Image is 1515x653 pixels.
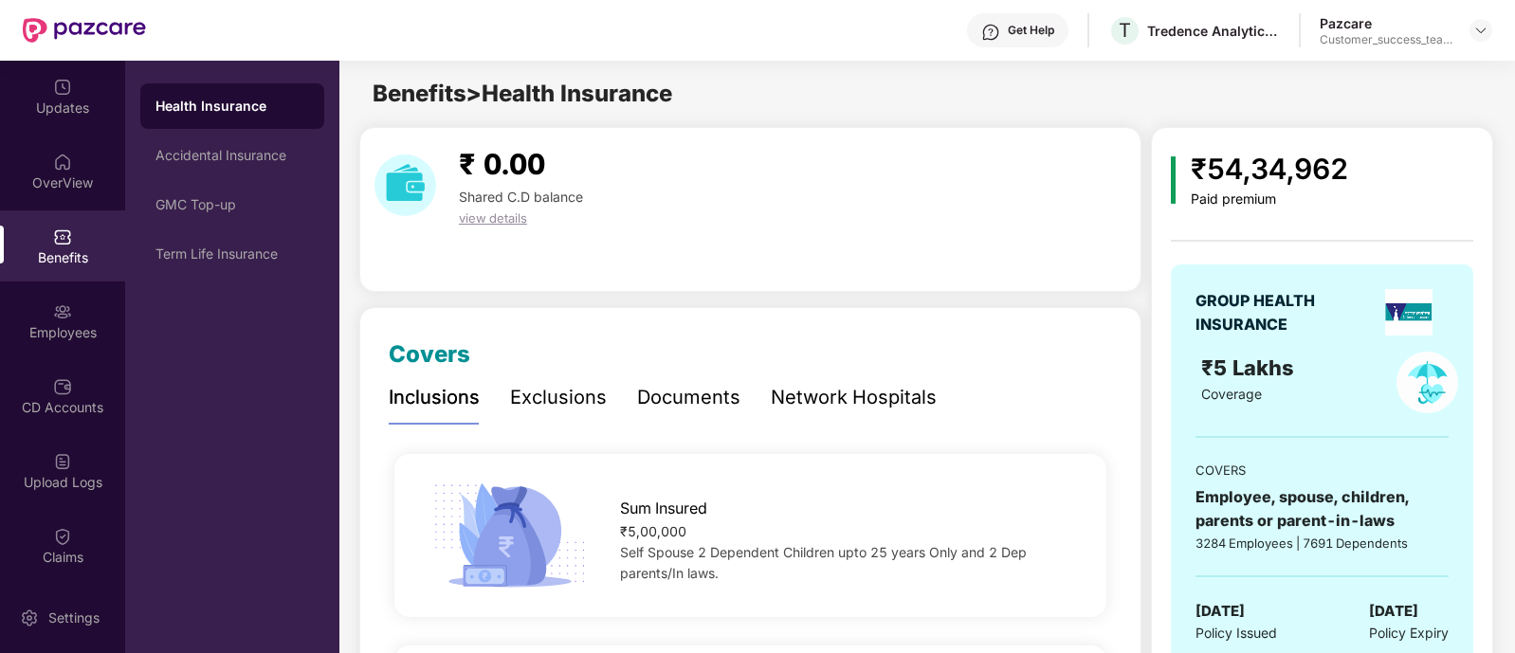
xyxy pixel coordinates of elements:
[1119,19,1131,42] span: T
[771,383,937,412] div: Network Hospitals
[1369,623,1449,644] span: Policy Expiry
[1196,461,1449,480] div: COVERS
[1396,352,1458,413] img: policyIcon
[1369,600,1418,623] span: [DATE]
[53,377,72,396] img: svg+xml;base64,PHN2ZyBpZD0iQ0RfQWNjb3VudHMiIGRhdGEtbmFtZT0iQ0QgQWNjb3VudHMiIHhtbG5zPSJodHRwOi8vd3...
[510,383,607,412] div: Exclusions
[1196,600,1245,623] span: [DATE]
[1196,534,1449,553] div: 3284 Employees | 7691 Dependents
[1473,23,1488,38] img: svg+xml;base64,PHN2ZyBpZD0iRHJvcGRvd24tMzJ4MzIiIHhtbG5zPSJodHRwOi8vd3d3LnczLm9yZy8yMDAwL3N2ZyIgd2...
[1196,289,1361,336] div: GROUP HEALTH INSURANCE
[20,608,39,627] img: svg+xml;base64,PHN2ZyBpZD0iU2V0dGluZy0yMHgyMCIgeG1sbnM9Imh0dHA6Ly93d3cudzMub3JnLzIwMDAvc3ZnIiB3aW...
[53,452,72,471] img: svg+xml;base64,PHN2ZyBpZD0iVXBsb2FkX0xvZ3MiIGRhdGEtbmFtZT0iVXBsb2FkIExvZ3MiIHhtbG5zPSJodHRwOi8vd3...
[637,383,740,412] div: Documents
[374,154,436,216] img: download
[1320,14,1452,32] div: Pazcare
[373,80,672,107] span: Benefits > Health Insurance
[620,497,707,520] span: Sum Insured
[53,227,72,246] img: svg+xml;base64,PHN2ZyBpZD0iQmVuZWZpdHMiIHhtbG5zPSJodHRwOi8vd3d3LnczLm9yZy8yMDAwL3N2ZyIgd2lkdGg9Ij...
[459,147,545,181] span: ₹ 0.00
[620,521,1075,542] div: ₹5,00,000
[459,189,583,205] span: Shared C.D balance
[155,197,309,212] div: GMC Top-up
[1008,23,1054,38] div: Get Help
[1147,22,1280,40] div: Tredence Analytics Solutions Private Limited
[53,302,72,321] img: svg+xml;base64,PHN2ZyBpZD0iRW1wbG95ZWVzIiB4bWxucz0iaHR0cDovL3d3dy53My5vcmcvMjAwMC9zdmciIHdpZHRoPS...
[389,340,470,368] span: Covers
[43,608,105,627] div: Settings
[427,478,593,593] img: icon
[53,527,72,546] img: svg+xml;base64,PHN2ZyBpZD0iQ2xhaW0iIHhtbG5zPSJodHRwOi8vd3d3LnczLm9yZy8yMDAwL3N2ZyIgd2lkdGg9IjIwIi...
[1191,191,1348,208] div: Paid premium
[1171,156,1176,204] img: icon
[389,383,480,412] div: Inclusions
[155,246,309,262] div: Term Life Insurance
[53,153,72,172] img: svg+xml;base64,PHN2ZyBpZD0iSG9tZSIgeG1sbnM9Imh0dHA6Ly93d3cudzMub3JnLzIwMDAvc3ZnIiB3aWR0aD0iMjAiIG...
[1196,485,1449,533] div: Employee, spouse, children, parents or parent-in-laws
[155,148,309,163] div: Accidental Insurance
[23,18,146,43] img: New Pazcare Logo
[155,97,309,116] div: Health Insurance
[1201,386,1262,402] span: Coverage
[981,23,1000,42] img: svg+xml;base64,PHN2ZyBpZD0iSGVscC0zMngzMiIgeG1sbnM9Imh0dHA6Ly93d3cudzMub3JnLzIwMDAvc3ZnIiB3aWR0aD...
[1385,289,1433,336] img: insurerLogo
[459,210,527,226] span: view details
[1320,32,1452,47] div: Customer_success_team_lead
[53,78,72,97] img: svg+xml;base64,PHN2ZyBpZD0iVXBkYXRlZCIgeG1sbnM9Imh0dHA6Ly93d3cudzMub3JnLzIwMDAvc3ZnIiB3aWR0aD0iMj...
[1201,355,1300,380] span: ₹5 Lakhs
[620,544,1027,581] span: Self Spouse 2 Dependent Children upto 25 years Only and 2 Dep parents/In laws.
[1196,623,1277,644] span: Policy Issued
[1191,147,1348,191] div: ₹54,34,962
